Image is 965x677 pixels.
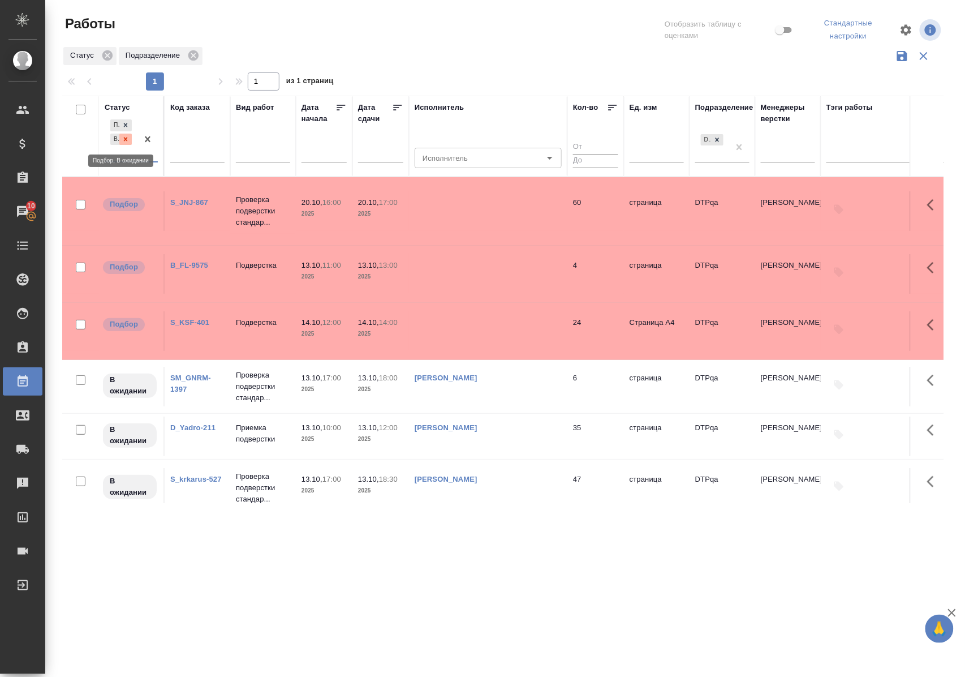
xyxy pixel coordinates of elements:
[301,102,335,125] div: Дата начала
[567,468,624,508] td: 47
[567,367,624,406] td: 6
[920,367,947,394] button: Здесь прячутся важные кнопки
[379,475,398,483] p: 18:30
[920,191,947,218] button: Здесь прячутся важные кнопки
[20,200,42,212] span: 10
[110,119,119,131] div: Подбор
[358,475,379,483] p: 13.10,
[358,198,379,207] p: 20.10,
[573,102,598,113] div: Кол-во
[913,45,934,67] button: Сбросить фильтры
[322,198,341,207] p: 16:00
[920,254,947,281] button: Здесь прячутся важные кнопки
[301,328,347,340] p: 2025
[170,198,208,207] a: S_JNJ-867
[826,317,851,342] button: Добавить тэги
[690,468,755,508] td: DTPqa
[110,475,150,498] p: В ожидании
[301,434,347,445] p: 2025
[358,208,403,220] p: 2025
[826,474,851,499] button: Добавить тэги
[761,372,815,384] p: [PERSON_NAME]
[236,194,290,228] p: Проверка подверстки стандар...
[70,50,98,61] p: Статус
[804,15,893,45] div: split button
[102,474,158,500] div: Исполнитель назначен, приступать к работе пока рано
[110,134,119,145] div: В ожидании
[102,317,158,332] div: Можно подбирать исполнителей
[415,423,477,432] a: [PERSON_NAME]
[624,311,690,351] td: Страница А4
[920,468,947,495] button: Здесь прячутся важные кнопки
[379,374,398,382] p: 18:00
[567,254,624,294] td: 4
[301,318,322,327] p: 14.10,
[925,615,954,643] button: 🙏
[110,199,138,210] p: Подбор
[170,261,208,269] a: B_FL-9575
[102,260,158,275] div: Можно подбирать исполнителей
[567,311,624,351] td: 24
[358,261,379,269] p: 13.10,
[379,198,398,207] p: 17:00
[236,317,290,328] p: Подверстка
[170,423,216,432] a: D_Yadro-211
[301,271,347,282] p: 2025
[322,374,341,382] p: 17:00
[170,374,211,393] a: SM_GNRM-1397
[826,260,851,285] button: Добавить тэги
[358,318,379,327] p: 14.10,
[358,384,403,395] p: 2025
[379,318,398,327] p: 14:00
[690,254,755,294] td: DTPqa
[690,417,755,456] td: DTPqa
[624,191,690,231] td: страница
[110,424,150,447] p: В ожидании
[322,318,341,327] p: 12:00
[920,311,947,338] button: Здесь прячутся важные кнопки
[379,261,398,269] p: 13:00
[690,367,755,406] td: DTPqa
[573,140,618,155] input: От
[700,133,725,147] div: DTPqa
[286,74,334,91] span: из 1 страниц
[826,197,851,222] button: Добавить тэги
[542,150,558,166] button: Open
[301,208,347,220] p: 2025
[624,417,690,456] td: страница
[301,423,322,432] p: 13.10,
[102,372,158,399] div: Исполнитель назначен, приступать к работе пока рано
[761,422,815,434] p: [PERSON_NAME]
[761,260,815,271] p: [PERSON_NAME]
[826,422,851,447] button: Добавить тэги
[893,16,920,44] span: Настроить таблицу
[567,417,624,456] td: 35
[930,617,949,641] span: 🙏
[110,262,138,273] p: Подбор
[109,118,133,132] div: Подбор, В ожидании
[358,374,379,382] p: 13.10,
[826,372,851,397] button: Добавить тэги
[761,474,815,485] p: [PERSON_NAME]
[170,318,209,327] a: S_KSF-401
[358,328,403,340] p: 2025
[236,102,274,113] div: Вид работ
[358,423,379,432] p: 13.10,
[761,197,815,208] p: [PERSON_NAME]
[567,191,624,231] td: 60
[695,102,753,113] div: Подразделение
[690,191,755,231] td: DTPqa
[630,102,657,113] div: Ед. изм
[301,261,322,269] p: 13.10,
[358,434,403,445] p: 2025
[301,475,322,483] p: 13.10,
[415,374,477,382] a: [PERSON_NAME]
[573,154,618,168] input: До
[322,261,341,269] p: 11:00
[62,15,115,33] span: Работы
[379,423,398,432] p: 12:00
[236,260,290,271] p: Подверстка
[624,468,690,508] td: страница
[170,102,210,113] div: Код заказа
[891,45,913,67] button: Сохранить фильтры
